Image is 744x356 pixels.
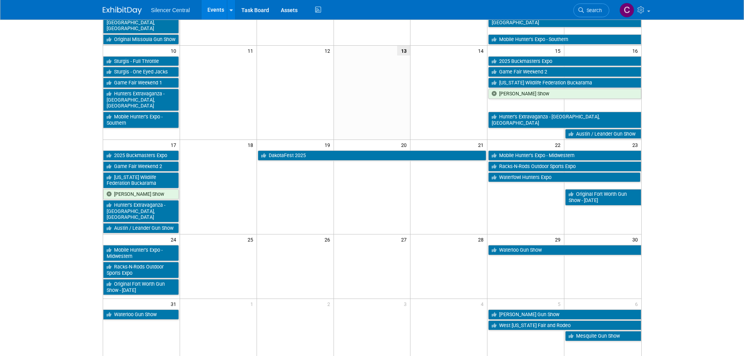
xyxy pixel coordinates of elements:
span: 15 [554,46,564,55]
a: Original Fort Worth Gun Show - [DATE] [103,279,179,295]
a: Hunters Extravaganza - [GEOGRAPHIC_DATA], [GEOGRAPHIC_DATA] [103,89,179,111]
a: [PERSON_NAME] Show [488,89,641,99]
a: [PERSON_NAME] Show [103,189,179,199]
span: 14 [477,46,487,55]
a: Racks-N-Rods Outdoor Sports Expo [103,262,179,278]
a: [US_STATE] Wildlife Federation Buckarama [488,78,641,88]
a: 2025 Buckmasters Expo [488,56,641,66]
a: Mobile Hunter’s Expo - Midwestern [103,245,179,261]
a: West [US_STATE] Fair and Rodeo [488,320,641,331]
span: 26 [324,234,334,244]
a: Austin / Leander Gun Show [103,223,179,233]
span: 24 [170,234,180,244]
a: Mesquite Gun Show [565,331,641,341]
span: 20 [400,140,410,150]
a: DakotaFest 2025 [258,150,487,161]
span: 2 [327,299,334,309]
a: Waterfowl Hunters Expo [488,172,640,182]
a: Original Missoula Gun Show [103,34,179,45]
a: Game Fair Weekend 2 [488,67,641,77]
span: 3 [403,299,410,309]
span: 10 [170,46,180,55]
a: Sturgis - Full Throttle [103,56,179,66]
span: 5 [557,299,564,309]
span: 31 [170,299,180,309]
a: Mobile Hunter’s Expo - Midwestern [488,150,641,161]
a: Waterloo Gun Show [103,309,179,320]
a: Hunter’s Extravaganza - [GEOGRAPHIC_DATA], [GEOGRAPHIC_DATA] [488,112,641,128]
a: Sturgis - One Eyed Jacks [103,67,179,77]
span: 21 [477,140,487,150]
span: 16 [632,46,641,55]
span: 11 [247,46,257,55]
a: Mobile Hunter’s Expo - Southern [488,34,641,45]
span: 29 [554,234,564,244]
span: 30 [632,234,641,244]
span: Silencer Central [151,7,190,13]
span: 6 [634,299,641,309]
a: 2025 Buckmasters Expo [103,150,179,161]
span: 19 [324,140,334,150]
span: 28 [477,234,487,244]
a: Game Fair Weekend 2 [103,161,179,172]
a: Austin / Leander Gun Show [565,129,641,139]
a: Hunter’s Extravaganza - [GEOGRAPHIC_DATA], [GEOGRAPHIC_DATA] [103,200,179,222]
a: Racks-N-Rods Outdoor Sports Expo [488,161,641,172]
span: 22 [554,140,564,150]
span: 27 [400,234,410,244]
img: ExhibitDay [103,7,142,14]
a: Original Fort Worth Gun Show - [DATE] [565,189,641,205]
a: Hunters Extravaganza - [GEOGRAPHIC_DATA], [GEOGRAPHIC_DATA] [103,11,179,34]
span: Search [584,7,602,13]
img: Cade Cox [619,3,634,18]
a: Waterloo Gun Show [488,245,641,255]
span: 23 [632,140,641,150]
span: 4 [480,299,487,309]
a: Search [573,4,609,17]
span: 17 [170,140,180,150]
span: 18 [247,140,257,150]
a: [US_STATE] Wildlife Federation Buckarama [103,172,179,188]
span: 25 [247,234,257,244]
a: Mobile Hunter’s Expo - Southern [103,112,179,128]
span: 13 [397,46,410,55]
span: 1 [250,299,257,309]
a: [PERSON_NAME] Gun Show [488,309,641,320]
span: 12 [324,46,334,55]
a: Game Fair Weekend 1 [103,78,179,88]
